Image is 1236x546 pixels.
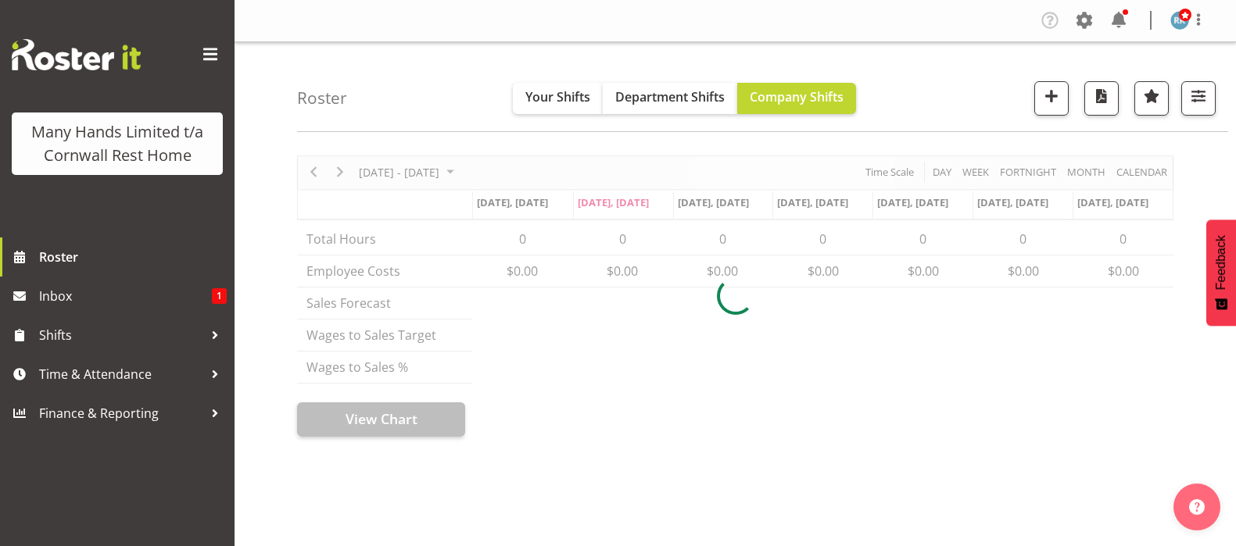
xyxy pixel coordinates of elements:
button: Download a PDF of the roster according to the set date range. [1084,81,1119,116]
img: reece-rhind280.jpg [1170,11,1189,30]
span: Department Shifts [615,88,725,105]
span: Shifts [39,323,203,347]
span: Feedback [1214,235,1228,290]
span: Your Shifts [525,88,590,105]
button: Feedback - Show survey [1206,219,1236,326]
div: Many Hands Limited t/a Cornwall Rest Home [27,120,207,167]
button: Your Shifts [513,83,603,114]
span: Roster [39,245,227,269]
span: Company Shifts [750,88,844,105]
button: Filter Shifts [1181,81,1216,116]
span: Finance & Reporting [39,401,203,425]
span: 1 [212,288,227,304]
span: Inbox [39,284,212,308]
span: Time & Attendance [39,362,203,386]
button: Company Shifts [737,83,856,114]
img: help-xxl-2.png [1189,499,1205,515]
button: Department Shifts [603,83,737,114]
button: Highlight an important date within the roster. [1134,81,1169,116]
img: Rosterit website logo [12,39,141,70]
button: Add a new shift [1034,81,1069,116]
h4: Roster [297,89,347,107]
